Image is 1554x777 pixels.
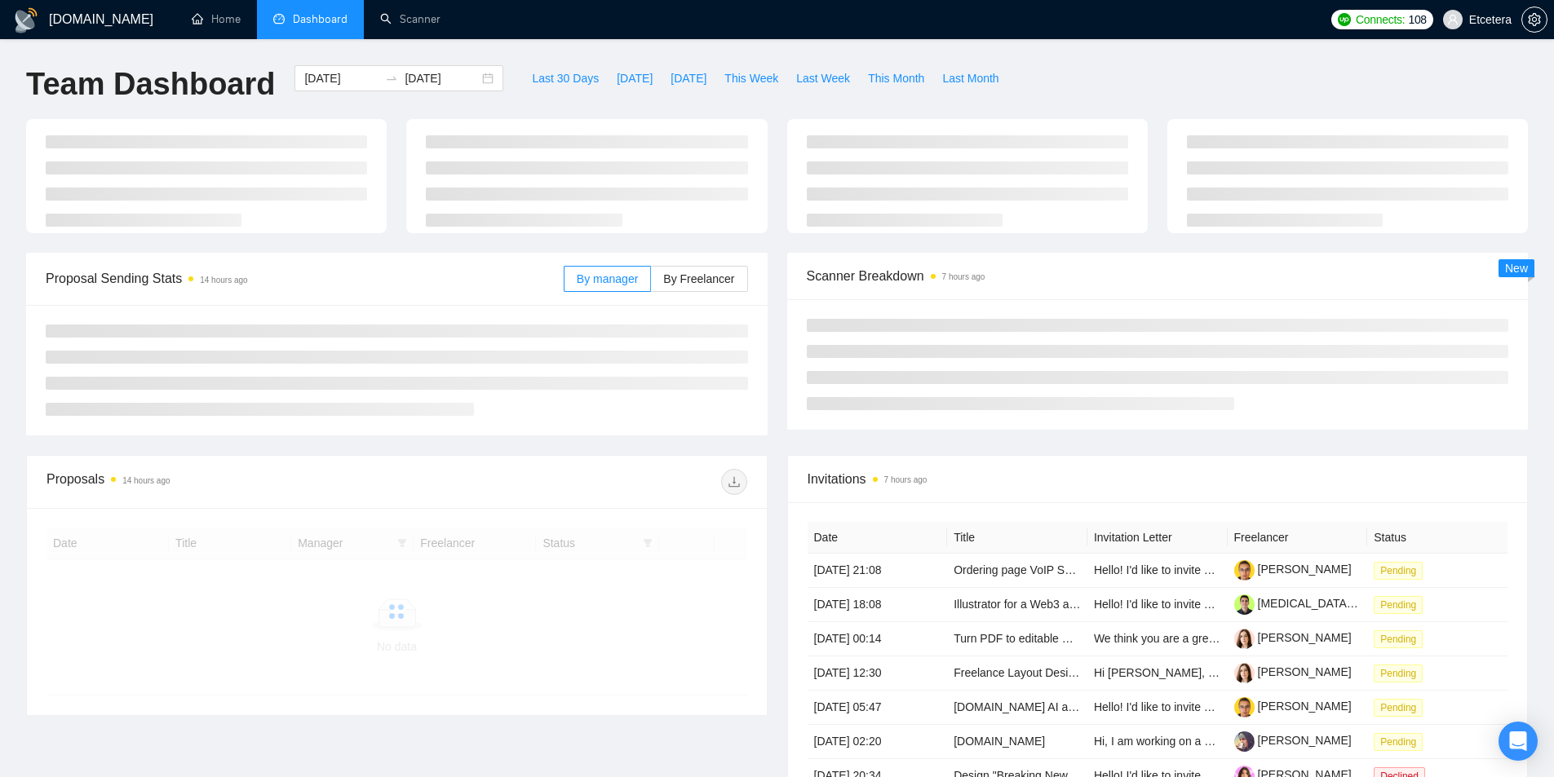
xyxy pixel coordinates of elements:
[192,12,241,26] a: homeHome
[947,656,1087,691] td: Freelance Layout Designer
[724,69,778,87] span: This Week
[1521,7,1547,33] button: setting
[1087,522,1228,554] th: Invitation Letter
[200,276,247,285] time: 14 hours ago
[617,69,653,87] span: [DATE]
[385,72,398,85] span: swap-right
[808,554,948,588] td: [DATE] 21:08
[1374,735,1429,748] a: Pending
[1234,734,1352,747] a: [PERSON_NAME]
[1522,13,1547,26] span: setting
[808,691,948,725] td: [DATE] 05:47
[1234,629,1255,649] img: c1xla-haZDe3rTgCpy3_EKqnZ9bE1jCu9HkBpl3J4QwgQIcLjIh-6uLdGjM-EeUJe5
[947,522,1087,554] th: Title
[1374,664,1423,682] span: Pending
[947,691,1087,725] td: Bubble.io AI app to private web app on server Developer Needed
[1356,11,1405,29] span: Connects:
[1447,14,1459,25] span: user
[1374,632,1429,645] a: Pending
[1408,11,1426,29] span: 108
[947,622,1087,656] td: Turn PDF to editable Word File
[1499,722,1538,761] div: Open Intercom Messenger
[1234,663,1255,683] img: c1xla-haZDe3rTgCpy3_EKqnZ9bE1jCu9HkBpl3J4QwgQIcLjIh-6uLdGjM-EeUJe5
[1234,597,1444,610] a: [MEDICAL_DATA][PERSON_NAME]
[954,632,1110,645] a: Turn PDF to editable Word File
[1228,522,1368,554] th: Freelancer
[1367,522,1508,554] th: Status
[868,69,924,87] span: This Month
[1234,594,1255,615] img: c1e3-XBZU7ZVvt8WuFWw9ol75I-gR1ylWKZFT98TOmoBBjKBuxC0NiZ0BETjHYhNfg
[46,469,396,495] div: Proposals
[26,65,275,104] h1: Team Dashboard
[954,563,1126,576] a: Ordering page VoIP Subscriptions
[293,12,348,26] span: Dashboard
[1374,666,1429,679] a: Pending
[808,588,948,622] td: [DATE] 18:08
[380,12,441,26] a: searchScanner
[1374,733,1423,751] span: Pending
[954,598,1134,611] a: Illustrator for a Web3 and AI Project
[796,69,850,87] span: Last Week
[1234,631,1352,644] a: [PERSON_NAME]
[523,65,608,91] button: Last 30 Days
[663,272,734,285] span: By Freelancer
[1234,731,1255,752] img: c1UoaMzKBY-GWbreaV7sVF2LUs3COLKK0XpZn8apeAot5vY1XfLaDMeTNzu3tJ2YMy
[808,725,948,759] td: [DATE] 02:20
[1234,563,1352,576] a: [PERSON_NAME]
[1505,262,1528,275] span: New
[808,656,948,691] td: [DATE] 12:30
[859,65,933,91] button: This Month
[1374,563,1429,576] a: Pending
[405,69,479,87] input: End date
[273,13,285,24] span: dashboard
[385,72,398,85] span: to
[532,69,599,87] span: Last 30 Days
[954,666,1091,679] a: Freelance Layout Designer
[608,65,662,91] button: [DATE]
[1374,700,1429,713] a: Pending
[1234,700,1352,713] a: [PERSON_NAME]
[933,65,1007,91] button: Last Month
[1338,13,1351,26] img: upwork-logo.png
[1374,562,1423,580] span: Pending
[577,272,638,285] span: By manager
[304,69,379,87] input: Start date
[122,476,170,485] time: 14 hours ago
[947,554,1087,588] td: Ordering page VoIP Subscriptions
[1234,560,1255,581] img: c1awRfy-_TGqy_QmeA56XV8mJOXoSdeRoQmUTdW33mZiQfIgpYlQIKPiVh5n4nl6mu
[46,268,564,289] span: Proposal Sending Stats
[808,522,948,554] th: Date
[662,65,715,91] button: [DATE]
[13,7,39,33] img: logo
[1094,632,1295,645] span: We think you are a great fit for this task.
[954,700,1326,713] a: [DOMAIN_NAME] AI app to private web app on server Developer Needed
[808,469,1508,489] span: Invitations
[947,588,1087,622] td: Illustrator for a Web3 and AI Project
[1374,699,1423,717] span: Pending
[671,69,706,87] span: [DATE]
[1374,596,1423,614] span: Pending
[947,725,1087,759] td: Creatorsvsdestroyers.com
[787,65,859,91] button: Last Week
[1521,13,1547,26] a: setting
[884,475,928,484] time: 7 hours ago
[715,65,787,91] button: This Week
[942,272,985,281] time: 7 hours ago
[942,69,998,87] span: Last Month
[1234,665,1352,678] a: [PERSON_NAME]
[954,735,1045,748] a: [DOMAIN_NAME]
[1374,630,1423,648] span: Pending
[807,266,1509,286] span: Scanner Breakdown
[1374,598,1429,611] a: Pending
[808,622,948,656] td: [DATE] 00:14
[1234,697,1255,717] img: c1awRfy-_TGqy_QmeA56XV8mJOXoSdeRoQmUTdW33mZiQfIgpYlQIKPiVh5n4nl6mu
